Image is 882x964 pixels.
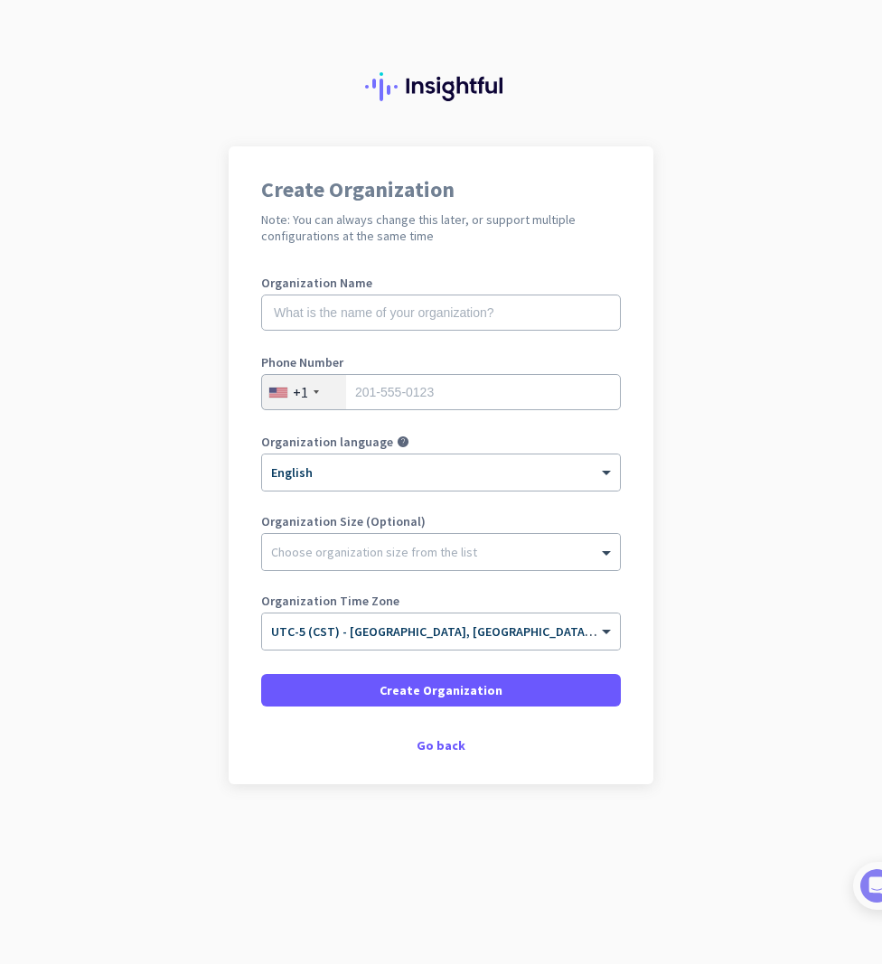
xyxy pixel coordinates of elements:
[261,739,621,752] div: Go back
[261,594,621,607] label: Organization Time Zone
[380,681,502,699] span: Create Organization
[261,674,621,707] button: Create Organization
[261,435,393,448] label: Organization language
[365,72,517,101] img: Insightful
[397,435,409,448] i: help
[261,211,621,244] h2: Note: You can always change this later, or support multiple configurations at the same time
[261,295,621,331] input: What is the name of your organization?
[261,374,621,410] input: 201-555-0123
[261,179,621,201] h1: Create Organization
[293,383,308,401] div: +1
[261,276,621,289] label: Organization Name
[261,356,621,369] label: Phone Number
[261,515,621,528] label: Organization Size (Optional)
